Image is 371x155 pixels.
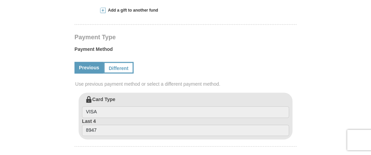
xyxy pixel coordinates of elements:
label: Last 4 [82,118,289,136]
span: Use previous payment method or select a different payment method. [75,81,297,87]
span: Add a gift to another fund [106,8,158,13]
a: Different [104,62,134,73]
input: Last 4 [82,125,289,136]
a: Previous [74,62,104,73]
label: Payment Method [74,46,297,56]
h4: Payment Type [74,34,297,40]
input: Card Type [82,106,289,118]
label: Card Type [82,96,289,118]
